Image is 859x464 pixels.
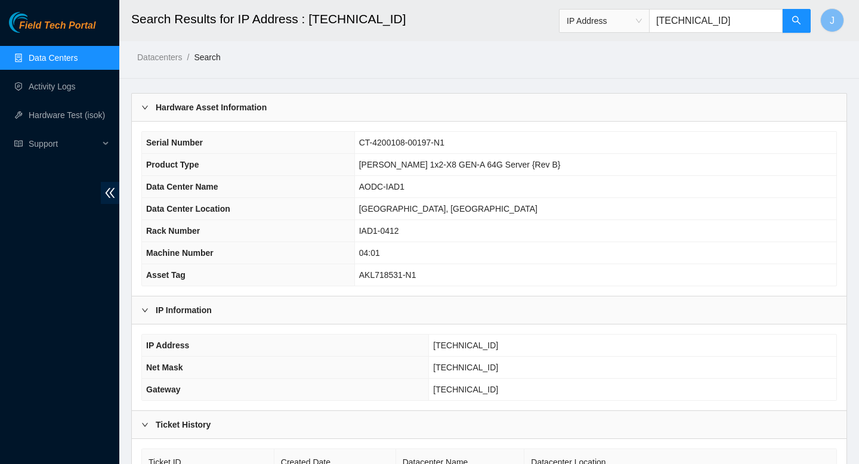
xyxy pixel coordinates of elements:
[156,418,211,431] b: Ticket History
[29,110,105,120] a: Hardware Test (isok)
[187,52,189,62] span: /
[156,304,212,317] b: IP Information
[782,9,811,33] button: search
[19,20,95,32] span: Field Tech Portal
[9,21,95,37] a: Akamai TechnologiesField Tech Portal
[156,101,267,114] b: Hardware Asset Information
[132,411,846,438] div: Ticket History
[792,16,801,27] span: search
[359,204,537,214] span: [GEOGRAPHIC_DATA], [GEOGRAPHIC_DATA]
[146,226,200,236] span: Rack Number
[141,421,149,428] span: right
[433,341,498,350] span: [TECHNICAL_ID]
[146,385,181,394] span: Gateway
[132,296,846,324] div: IP Information
[146,204,230,214] span: Data Center Location
[830,13,835,28] span: J
[141,307,149,314] span: right
[146,248,214,258] span: Machine Number
[137,52,182,62] a: Datacenters
[9,12,60,33] img: Akamai Technologies
[433,385,498,394] span: [TECHNICAL_ID]
[141,104,149,111] span: right
[146,341,189,350] span: IP Address
[359,248,380,258] span: 04:01
[29,132,99,156] span: Support
[146,363,183,372] span: Net Mask
[649,9,783,33] input: Enter text here...
[132,94,846,121] div: Hardware Asset Information
[359,160,561,169] span: [PERSON_NAME] 1x2-X8 GEN-A 64G Server {Rev B}
[14,140,23,148] span: read
[29,53,78,63] a: Data Centers
[359,138,444,147] span: CT-4200108-00197-N1
[146,138,203,147] span: Serial Number
[433,363,498,372] span: [TECHNICAL_ID]
[146,270,186,280] span: Asset Tag
[194,52,220,62] a: Search
[359,182,404,191] span: AODC-IAD1
[567,12,642,30] span: IP Address
[359,226,399,236] span: IAD1-0412
[359,270,416,280] span: AKL718531-N1
[29,82,76,91] a: Activity Logs
[146,160,199,169] span: Product Type
[101,182,119,204] span: double-left
[146,182,218,191] span: Data Center Name
[820,8,844,32] button: J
